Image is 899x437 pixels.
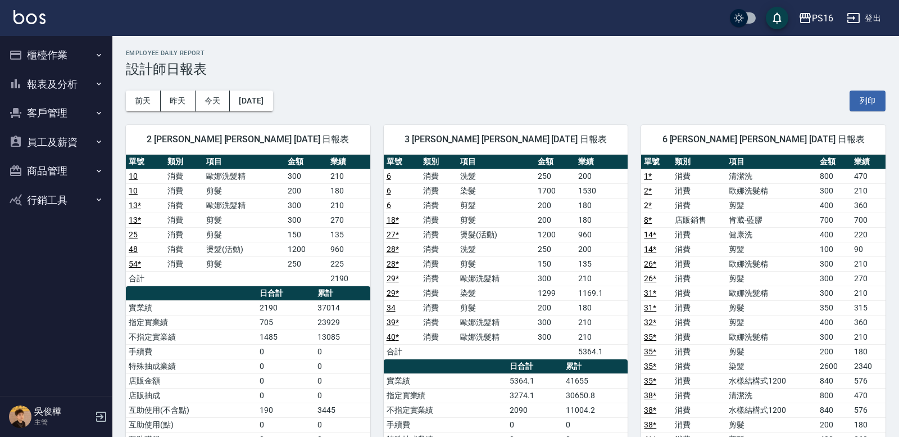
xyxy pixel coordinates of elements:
[257,330,315,344] td: 1485
[126,49,886,57] h2: Employee Daily Report
[315,388,370,403] td: 0
[420,169,457,183] td: 消費
[230,91,273,111] button: [DATE]
[817,286,851,300] td: 300
[817,169,851,183] td: 800
[851,403,886,417] td: 576
[575,183,628,198] td: 1530
[575,330,628,344] td: 210
[129,245,138,254] a: 48
[384,155,628,359] table: a dense table
[139,134,357,145] span: 2 [PERSON_NAME] [PERSON_NAME] [DATE] 日報表
[817,155,851,169] th: 金額
[726,213,817,227] td: 肯葳-藍膠
[4,70,108,99] button: 報表及分析
[726,344,817,359] td: 剪髮
[817,242,851,256] td: 100
[285,169,328,183] td: 300
[672,198,726,213] td: 消費
[420,242,457,256] td: 消費
[851,155,886,169] th: 業績
[726,330,817,344] td: 歐娜洗髮精
[726,373,817,388] td: 水樣結構式1200
[315,330,370,344] td: 13085
[457,169,535,183] td: 洗髮
[655,134,872,145] span: 6 [PERSON_NAME] [PERSON_NAME] [DATE] 日報表
[817,344,851,359] td: 200
[851,256,886,271] td: 210
[817,183,851,198] td: 300
[165,242,203,256] td: 消費
[457,300,535,315] td: 剪髮
[420,330,457,344] td: 消費
[328,183,370,198] td: 180
[672,403,726,417] td: 消費
[457,242,535,256] td: 洗髮
[575,256,628,271] td: 135
[817,213,851,227] td: 700
[563,373,628,388] td: 41655
[672,315,726,330] td: 消費
[203,183,285,198] td: 剪髮
[328,227,370,242] td: 135
[507,388,563,403] td: 3274.1
[420,213,457,227] td: 消費
[726,155,817,169] th: 項目
[850,91,886,111] button: 列印
[129,186,138,195] a: 10
[457,330,535,344] td: 歐娜洗髮精
[535,198,575,213] td: 200
[726,388,817,403] td: 清潔洗
[315,344,370,359] td: 0
[457,183,535,198] td: 染髮
[575,300,628,315] td: 180
[851,242,886,256] td: 90
[328,271,370,286] td: 2190
[672,344,726,359] td: 消費
[535,242,575,256] td: 250
[387,201,391,210] a: 6
[285,155,328,169] th: 金額
[575,344,628,359] td: 5364.1
[126,315,257,330] td: 指定實業績
[817,198,851,213] td: 400
[672,286,726,300] td: 消費
[257,359,315,373] td: 0
[726,183,817,198] td: 歐娜洗髮精
[328,242,370,256] td: 960
[420,300,457,315] td: 消費
[203,213,285,227] td: 剪髮
[672,359,726,373] td: 消費
[126,359,257,373] td: 特殊抽成業績
[535,330,575,344] td: 300
[457,213,535,227] td: 剪髮
[129,230,138,239] a: 25
[507,417,563,432] td: 0
[672,155,726,169] th: 類別
[126,373,257,388] td: 店販金額
[575,227,628,242] td: 960
[257,388,315,403] td: 0
[726,403,817,417] td: 水樣結構式1200
[315,300,370,315] td: 37014
[457,256,535,271] td: 剪髮
[285,213,328,227] td: 300
[161,91,196,111] button: 昨天
[672,256,726,271] td: 消費
[203,155,285,169] th: 項目
[726,417,817,432] td: 剪髮
[851,373,886,388] td: 576
[9,406,31,428] img: Person
[851,300,886,315] td: 315
[420,256,457,271] td: 消費
[126,330,257,344] td: 不指定實業績
[563,403,628,417] td: 11004.2
[851,417,886,432] td: 180
[420,183,457,198] td: 消費
[285,256,328,271] td: 250
[535,227,575,242] td: 1200
[165,256,203,271] td: 消費
[203,198,285,213] td: 歐娜洗髮精
[817,388,851,403] td: 800
[285,198,328,213] td: 300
